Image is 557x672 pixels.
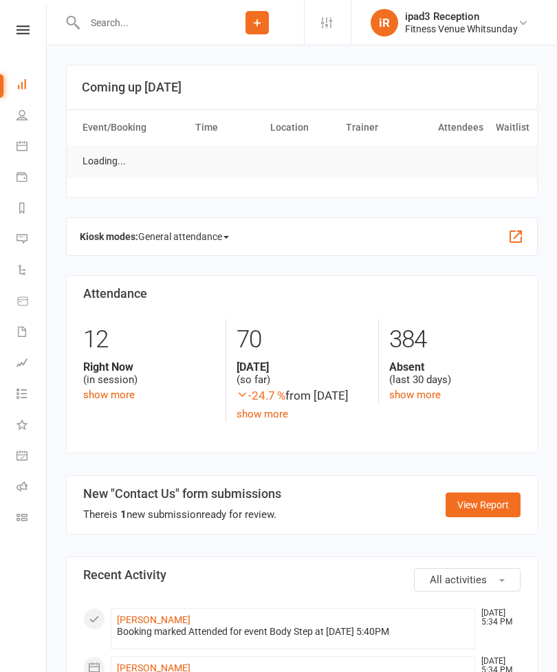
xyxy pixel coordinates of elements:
[82,80,522,94] h3: Coming up [DATE]
[80,13,210,32] input: Search...
[415,110,490,145] th: Attendees
[76,110,189,145] th: Event/Booking
[405,10,518,23] div: ipad3 Reception
[76,145,132,177] td: Loading...
[83,487,281,501] h3: New "Contact Us" form submissions
[17,287,47,318] a: Product Sales
[83,389,135,401] a: show more
[117,614,190,625] a: [PERSON_NAME]
[138,226,229,248] span: General attendance
[389,360,521,373] strong: Absent
[389,319,521,360] div: 384
[83,287,521,301] h3: Attendance
[117,626,469,638] div: Booking marked Attended for event Body Step at [DATE] 5:40PM
[83,568,521,582] h3: Recent Activity
[17,194,47,225] a: Reports
[405,23,518,35] div: Fitness Venue Whitsunday
[17,163,47,194] a: Payments
[340,110,415,145] th: Trainer
[237,408,288,420] a: show more
[189,110,264,145] th: Time
[120,508,127,521] strong: 1
[17,411,47,442] a: What's New
[17,473,47,503] a: Roll call kiosk mode
[237,389,285,402] span: -24.7 %
[17,101,47,132] a: People
[83,506,281,523] div: There is new submission ready for review.
[414,568,521,592] button: All activities
[83,360,215,373] strong: Right Now
[389,360,521,387] div: (last 30 days)
[237,360,368,373] strong: [DATE]
[237,387,368,405] div: from [DATE]
[474,609,520,627] time: [DATE] 5:34 PM
[264,110,339,145] th: Location
[490,110,527,145] th: Waitlist
[389,389,441,401] a: show more
[83,360,215,387] div: (in session)
[17,349,47,380] a: Assessments
[17,503,47,534] a: Class kiosk mode
[17,442,47,473] a: General attendance kiosk mode
[446,492,521,517] a: View Report
[83,319,215,360] div: 12
[237,360,368,387] div: (so far)
[17,132,47,163] a: Calendar
[237,319,368,360] div: 70
[430,574,487,586] span: All activities
[80,231,138,242] strong: Kiosk modes:
[371,9,398,36] div: iR
[17,70,47,101] a: Dashboard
